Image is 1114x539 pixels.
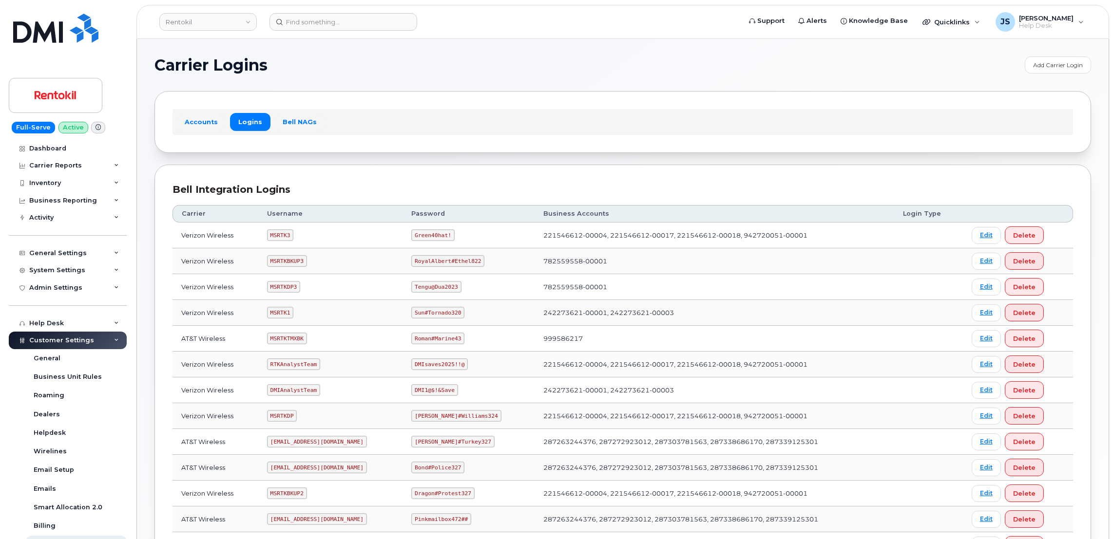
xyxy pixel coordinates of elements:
[894,205,962,223] th: Login Type
[1013,463,1036,472] span: Delete
[411,436,495,447] code: [PERSON_NAME]#Turkey327
[535,274,894,300] td: 782559558-00001
[1005,330,1044,347] button: Delete
[972,382,1001,399] a: Edit
[173,183,1073,197] div: Bell Integration Logins
[173,205,258,223] th: Carrier
[972,511,1001,528] a: Edit
[1005,484,1044,502] button: Delete
[535,455,894,481] td: 287263244376, 287272923012, 287303781563, 287338686170, 287339125301
[535,377,894,403] td: 242273621-00001, 242273621-00003
[267,307,293,318] code: MSRTK1
[267,333,307,344] code: MSRTKTMXBK
[1005,355,1044,373] button: Delete
[535,429,894,455] td: 287263244376, 287272923012, 287303781563, 287338686170, 287339125301
[535,223,894,248] td: 221546612-00004, 221546612-00017, 221546612-00018, 942720051-00001
[411,307,464,318] code: Sun#Tornado320
[411,410,501,422] code: [PERSON_NAME]#Williams324
[403,205,535,223] th: Password
[274,113,325,130] a: Bell NAGs
[535,506,894,532] td: 287263244376, 287272923012, 287303781563, 287338686170, 287339125301
[173,455,258,481] td: AT&T Wireless
[267,384,320,396] code: DMIAnalystTeam
[1005,252,1044,270] button: Delete
[972,330,1001,347] a: Edit
[258,205,403,223] th: Username
[1025,56,1091,74] a: Add Carrier Login
[267,513,367,525] code: [EMAIL_ADDRESS][DOMAIN_NAME]
[972,408,1001,425] a: Edit
[535,326,894,352] td: 999586217
[267,436,367,447] code: [EMAIL_ADDRESS][DOMAIN_NAME]
[535,205,894,223] th: Business Accounts
[972,485,1001,502] a: Edit
[1013,386,1036,395] span: Delete
[1005,407,1044,425] button: Delete
[1013,437,1036,446] span: Delete
[411,358,468,370] code: DMIsaves2025!!@
[411,487,475,499] code: Dragon#Protest327
[1005,381,1044,399] button: Delete
[1072,497,1107,532] iframe: Messenger Launcher
[1013,334,1036,343] span: Delete
[972,227,1001,244] a: Edit
[411,281,461,293] code: Tengu@Dua2023
[535,300,894,326] td: 242273621-00001, 242273621-00003
[535,352,894,377] td: 221546612-00004, 221546612-00017, 221546612-00018, 942720051-00001
[1013,282,1036,292] span: Delete
[1013,308,1036,317] span: Delete
[1013,411,1036,421] span: Delete
[1005,226,1044,244] button: Delete
[1005,304,1044,321] button: Delete
[1005,433,1044,450] button: Delete
[173,274,258,300] td: Verizon Wireless
[411,462,464,473] code: Bond#Police327
[267,487,307,499] code: MSRTKBKUP2
[267,462,367,473] code: [EMAIL_ADDRESS][DOMAIN_NAME]
[173,223,258,248] td: Verizon Wireless
[1005,459,1044,476] button: Delete
[267,410,297,422] code: MSRTKDP
[411,384,458,396] code: DMI1@$!&Save
[173,377,258,403] td: Verizon Wireless
[1005,278,1044,296] button: Delete
[267,281,300,293] code: MSRTKDP3
[1013,489,1036,498] span: Delete
[173,481,258,506] td: Verizon Wireless
[173,300,258,326] td: Verizon Wireless
[173,326,258,352] td: AT&T Wireless
[1013,515,1036,524] span: Delete
[267,229,293,241] code: MSRTK3
[972,253,1001,270] a: Edit
[1013,257,1036,266] span: Delete
[535,248,894,274] td: 782559558-00001
[411,513,471,525] code: Pinkmailbox472##
[267,255,307,267] code: MSRTKBKUP3
[411,333,464,344] code: Roman#Marine43
[535,403,894,429] td: 221546612-00004, 221546612-00017, 221546612-00018, 942720051-00001
[173,506,258,532] td: AT&T Wireless
[173,352,258,377] td: Verizon Wireless
[230,113,270,130] a: Logins
[173,429,258,455] td: AT&T Wireless
[972,356,1001,373] a: Edit
[411,255,484,267] code: RoyalAlbert#Ethel822
[1013,360,1036,369] span: Delete
[1005,510,1044,528] button: Delete
[972,433,1001,450] a: Edit
[535,481,894,506] td: 221546612-00004, 221546612-00017, 221546612-00018, 942720051-00001
[1013,231,1036,240] span: Delete
[173,403,258,429] td: Verizon Wireless
[972,304,1001,321] a: Edit
[154,58,268,73] span: Carrier Logins
[176,113,226,130] a: Accounts
[267,358,320,370] code: RTKAnalystTeam
[411,229,455,241] code: Green40hat!
[972,459,1001,476] a: Edit
[173,248,258,274] td: Verizon Wireless
[972,279,1001,296] a: Edit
